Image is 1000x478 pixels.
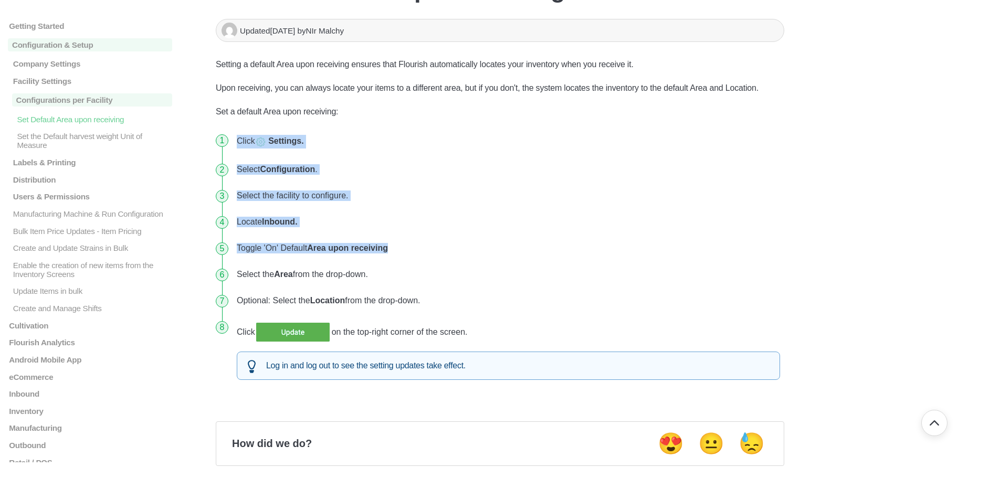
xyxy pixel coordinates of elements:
[233,209,784,235] li: Locate
[8,321,172,330] a: Cultivation
[8,77,172,86] a: Facility Settings
[8,192,172,201] a: Users & Permissions
[8,304,172,313] a: Create and Manage Shifts
[12,226,172,235] p: Bulk Item Price Updates - Item Pricing
[310,296,345,305] strong: Location
[12,175,172,184] p: Distribution
[255,322,332,343] img: screen-shot-2022-03-01-at-3-28-48-pm.png
[16,114,172,123] p: Set Default Area upon receiving
[216,105,784,119] p: Set a default Area upon receiving:
[216,81,784,95] p: Upon receiving, you can always locate your items to a different area, but if you don't, the syste...
[297,26,344,35] span: by
[8,243,172,252] a: Create and Update Strains in Bulk
[12,77,172,86] p: Facility Settings
[8,441,172,450] a: Outbound
[921,410,948,436] button: Go back to top of document
[222,23,237,38] img: NIr Malchy
[12,260,172,278] p: Enable the creation of new items from the Inventory Screens
[655,431,687,456] button: Positive feedback button
[12,158,172,167] p: Labels & Printing
[8,21,172,30] a: Getting Started
[8,389,172,398] a: Inbound
[8,132,172,150] a: Set the Default harvest weight Unit of Measure
[8,158,172,167] a: Labels & Printing
[8,286,172,295] a: Update Items in bulk
[8,338,172,347] a: Flourish Analytics
[8,226,172,235] a: Bulk Item Price Updates - Item Pricing
[232,438,312,450] p: How did we do?
[8,423,172,432] a: Manufacturing
[12,304,172,313] p: Create and Manage Shifts
[307,243,388,252] strong: Area upon receiving
[12,59,172,68] p: Company Settings
[12,192,172,201] p: Users & Permissions
[233,156,784,183] li: Select .
[8,355,172,364] a: Android Mobile App
[12,93,172,107] p: Configurations per Facility
[8,209,172,218] a: Manufacturing Machine & Run Configuration
[274,270,293,279] strong: Area
[233,127,784,156] li: Click
[735,431,768,456] button: Negative feedback button
[255,135,266,148] img: screen-shot-2022-02-04-at-3-15-44-pm.png
[8,175,172,184] a: Distribution
[237,352,780,380] div: Log in and log out to see the setting updates take effect.
[270,26,295,35] time: [DATE]
[8,458,172,466] a: Retail / POS
[12,209,172,218] p: Manufacturing Machine & Run Configuration
[8,372,172,381] a: eCommerce
[260,165,315,174] strong: Configuration
[8,59,172,68] a: Company Settings
[306,26,344,35] span: NIr Malchy
[695,431,728,456] button: Neutral feedback button
[8,93,172,107] a: Configurations per Facility
[233,314,784,396] li: Click on the top-right corner of the screen.
[233,183,784,209] li: Select the facility to configure.
[262,217,298,226] strong: Inbound.
[216,58,784,71] p: Setting a default Area upon receiving ensures that Flourish automatically locates your inventory ...
[12,243,172,252] p: Create and Update Strains in Bulk
[233,288,784,314] li: Optional: Select the from the drop-down.
[268,137,304,146] strong: Settings.
[16,132,172,150] p: Set the Default harvest weight Unit of Measure
[233,261,784,288] li: Select the from the drop-down.
[8,114,172,123] a: Set Default Area upon receiving
[233,235,784,261] li: Toggle 'On' Default
[240,26,297,35] span: Updated
[8,406,172,415] a: Inventory
[8,260,172,278] a: Enable the creation of new items from the Inventory Screens
[8,38,172,51] a: Configuration & Setup
[12,286,172,295] p: Update Items in bulk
